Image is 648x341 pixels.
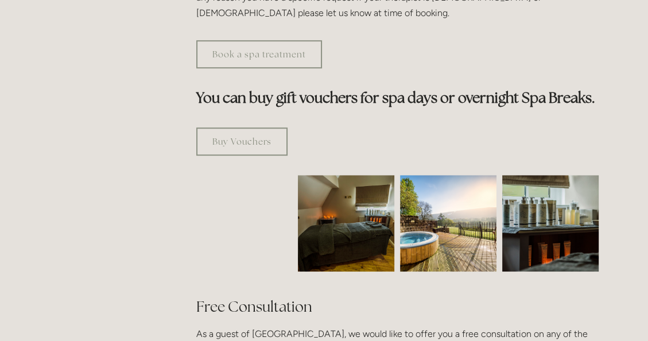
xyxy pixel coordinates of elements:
img: Body creams in the spa room, Losehill House Hotel and Spa [478,175,623,272]
img: Outdoor jacuzzi with a view of the Peak District, Losehill House Hotel and Spa [400,175,496,272]
a: Buy Vouchers [196,127,288,156]
h2: Free Consultation [196,297,599,317]
strong: You can buy gift vouchers for spa days or overnight Spa Breaks. [196,88,595,107]
img: Spa room, Losehill House Hotel and Spa [274,175,418,272]
a: Book a spa treatment [196,40,322,68]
